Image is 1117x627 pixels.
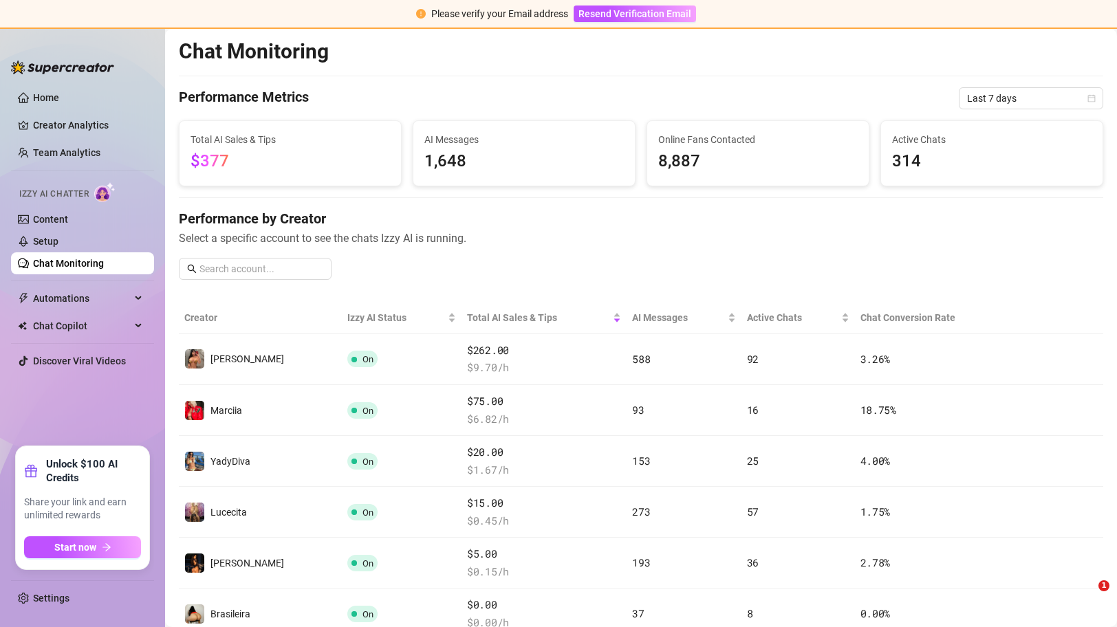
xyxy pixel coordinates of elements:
span: Active Chats [747,310,838,325]
span: $15.00 [467,495,621,511]
button: Resend Verification Email [574,5,696,22]
span: 1 [1098,580,1109,591]
img: Lucecita [185,503,204,522]
th: Total AI Sales & Tips [462,302,627,334]
span: $ 6.82 /h [467,411,621,428]
span: 1,648 [424,148,624,175]
h4: Performance by Creator [179,209,1103,228]
span: Last 7 days [967,88,1095,109]
span: Online Fans Contacted [658,132,858,147]
span: $75.00 [467,393,621,410]
a: Creator Analytics [33,114,143,136]
span: On [362,456,373,467]
span: 25 [747,454,759,467]
img: Vanessa [185,553,204,573]
h2: Chat Monitoring [179,38,329,65]
span: 193 [632,555,650,569]
span: Select a specific account to see the chats Izzy AI is running. [179,230,1103,247]
button: Start nowarrow-right [24,536,141,558]
span: gift [24,464,38,478]
span: 92 [747,352,759,366]
span: On [362,558,373,569]
span: Chat Copilot [33,315,131,337]
span: Izzy AI Status [347,310,445,325]
span: Total AI Sales & Tips [467,310,610,325]
a: Team Analytics [33,147,100,158]
span: Start now [54,542,96,553]
span: AI Messages [632,310,724,325]
img: logo-BBDzfeDw.svg [11,60,114,74]
span: AI Messages [424,132,624,147]
span: 8,887 [658,148,858,175]
span: Automations [33,287,131,309]
span: $377 [191,151,229,170]
span: arrow-right [102,542,111,552]
span: 0.00 % [860,606,891,620]
span: 16 [747,403,759,417]
input: Search account... [199,261,323,276]
span: Izzy AI Chatter [19,188,89,201]
span: search [187,264,197,274]
span: 57 [747,505,759,518]
span: $20.00 [467,444,621,461]
span: Active Chats [892,132,1092,147]
span: 273 [632,505,650,518]
span: Brasileira [210,608,250,619]
span: [PERSON_NAME] [210,353,284,364]
a: Home [33,92,59,103]
span: On [362,609,373,619]
span: 8 [747,606,753,620]
span: $ 0.15 /h [467,564,621,580]
span: Lucecita [210,507,247,518]
img: AI Chatter [94,182,116,202]
span: $5.00 [467,546,621,562]
span: 2.78 % [860,555,891,569]
span: thunderbolt [18,293,29,304]
span: $ 9.70 /h [467,360,621,376]
span: Share your link and earn unlimited rewards [24,496,141,522]
h4: Performance Metrics [179,87,309,109]
span: 153 [632,454,650,467]
th: Creator [179,302,342,334]
span: 37 [632,606,644,620]
span: 36 [747,555,759,569]
span: 588 [632,352,650,366]
span: Resend Verification Email [578,8,691,19]
span: $0.00 [467,597,621,613]
span: calendar [1087,94,1096,102]
span: 314 [892,148,1092,175]
a: Setup [33,236,58,247]
th: Chat Conversion Rate [855,302,1011,334]
div: Please verify your Email address [431,6,568,21]
a: Settings [33,593,69,604]
a: Content [33,214,68,225]
img: Brasileira [185,604,204,624]
span: 4.00 % [860,454,891,467]
span: exclamation-circle [416,9,426,19]
img: YadyDiva [185,452,204,471]
span: YadyDiva [210,456,250,467]
span: 1.75 % [860,505,891,518]
span: 93 [632,403,644,417]
span: 18.75 % [860,403,896,417]
th: AI Messages [627,302,741,334]
th: Active Chats [741,302,855,334]
strong: Unlock $100 AI Credits [46,457,141,485]
a: Discover Viral Videos [33,355,126,366]
span: Marciia [210,405,242,416]
span: On [362,406,373,416]
span: $ 1.67 /h [467,462,621,478]
span: [PERSON_NAME] [210,558,284,569]
span: $262.00 [467,342,621,359]
th: Izzy AI Status [342,302,462,334]
img: Marciia [185,401,204,420]
span: On [362,507,373,518]
span: 3.26 % [860,352,891,366]
img: Priscilla [185,349,204,368]
span: On [362,354,373,364]
iframe: Intercom live chat [1070,580,1103,613]
span: $ 0.45 /h [467,513,621,529]
span: Total AI Sales & Tips [191,132,390,147]
img: Chat Copilot [18,321,27,331]
a: Chat Monitoring [33,258,104,269]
